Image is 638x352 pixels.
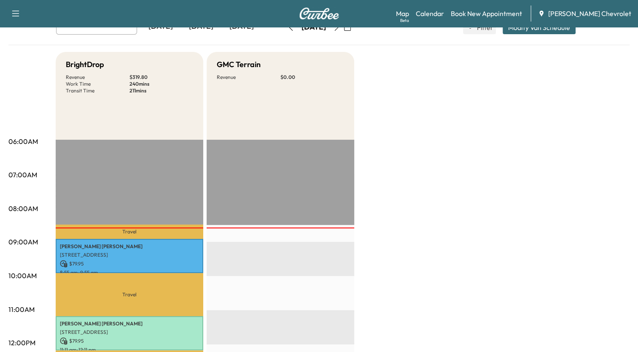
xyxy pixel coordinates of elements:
[477,22,492,32] span: Filter
[8,304,35,314] p: 11:00AM
[299,8,339,19] img: Curbee Logo
[60,337,199,345] p: $ 79.95
[8,203,38,214] p: 08:00AM
[66,87,129,94] p: Transit Time
[56,225,203,239] p: Travel
[66,74,129,81] p: Revenue
[396,8,409,19] a: MapBeta
[66,59,104,70] h5: BrightDrop
[548,8,631,19] span: [PERSON_NAME] Chevrolet
[60,260,199,268] p: $ 79.95
[302,22,326,32] div: [DATE]
[503,21,576,34] button: Modify Van Schedule
[8,338,35,348] p: 12:00PM
[8,237,38,247] p: 09:00AM
[463,21,496,34] button: Filter
[60,329,199,336] p: [STREET_ADDRESS]
[416,8,444,19] a: Calendar
[129,74,193,81] p: $ 319.80
[60,243,199,250] p: [PERSON_NAME] [PERSON_NAME]
[60,320,199,327] p: [PERSON_NAME] [PERSON_NAME]
[217,59,261,70] h5: GMC Terrain
[66,81,129,87] p: Work Time
[451,8,522,19] a: Book New Appointment
[8,271,37,281] p: 10:00AM
[8,170,37,180] p: 07:00AM
[129,81,193,87] p: 240 mins
[280,74,344,81] p: $ 0.00
[129,87,193,94] p: 211 mins
[217,74,280,81] p: Revenue
[8,136,38,146] p: 06:00AM
[56,273,203,316] p: Travel
[60,269,199,276] p: 8:55 am - 9:55 am
[400,17,409,24] div: Beta
[60,252,199,258] p: [STREET_ADDRESS]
